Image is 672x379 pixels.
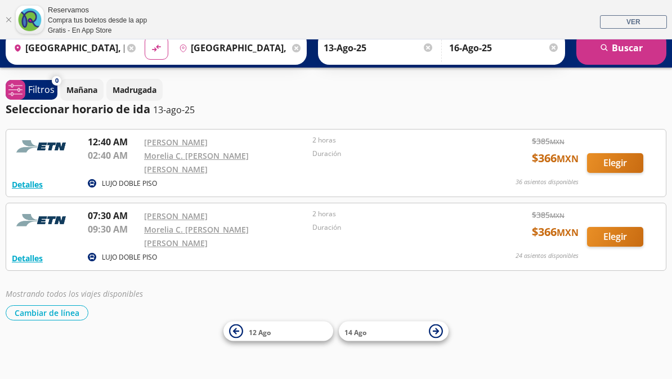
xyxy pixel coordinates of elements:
span: $ 385 [532,135,565,147]
a: Morelia C. [PERSON_NAME] [PERSON_NAME] [144,150,249,175]
small: MXN [557,153,579,165]
button: 0Filtros [6,80,57,100]
p: LUJO DOBLE PISO [102,179,157,189]
p: 13-ago-25 [153,103,195,117]
p: Madrugada [113,84,156,96]
p: Duración [312,149,475,159]
small: MXN [550,211,565,220]
small: MXN [550,137,565,146]
span: $ 385 [532,209,565,221]
div: Gratis - En App Store [48,25,147,35]
input: Buscar Origen [9,34,124,62]
input: Opcional [449,34,559,62]
div: Compra tus boletos desde la app [48,15,147,25]
p: 36 asientos disponibles [516,177,579,187]
span: 12 Ago [249,327,271,337]
p: LUJO DOBLE PISO [102,252,157,262]
button: Buscar [576,31,666,65]
div: Reservamos [48,5,147,16]
button: Detalles [12,252,43,264]
p: 2 horas [312,135,475,145]
a: Morelia C. [PERSON_NAME] [PERSON_NAME] [144,224,249,248]
span: 0 [55,76,59,86]
span: $ 366 [532,150,579,167]
span: 14 Ago [344,327,366,337]
span: VER [626,18,640,26]
button: Detalles [12,179,43,190]
p: Duración [312,222,475,233]
button: Madrugada [106,79,163,101]
small: MXN [557,226,579,239]
em: Mostrando todos los viajes disponibles [6,288,143,299]
a: [PERSON_NAME] [144,137,208,148]
p: 24 asientos disponibles [516,251,579,261]
img: RESERVAMOS [12,209,74,231]
button: 14 Ago [339,322,449,341]
p: Filtros [28,83,55,96]
a: [PERSON_NAME] [144,211,208,221]
img: RESERVAMOS [12,135,74,158]
a: VER [600,15,667,29]
p: 2 horas [312,209,475,219]
p: 02:40 AM [88,149,138,162]
p: 07:30 AM [88,209,138,222]
span: $ 366 [532,224,579,240]
a: Cerrar [5,16,12,23]
p: Seleccionar horario de ida [6,101,150,118]
button: Elegir [587,227,643,247]
p: 12:40 AM [88,135,138,149]
button: Elegir [587,153,643,173]
button: Mañana [60,79,104,101]
p: Mañana [66,84,97,96]
input: Elegir Fecha [324,34,434,62]
button: 12 Ago [223,322,333,341]
button: Cambiar de línea [6,305,88,320]
input: Buscar Destino [174,34,290,62]
p: 09:30 AM [88,222,138,236]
